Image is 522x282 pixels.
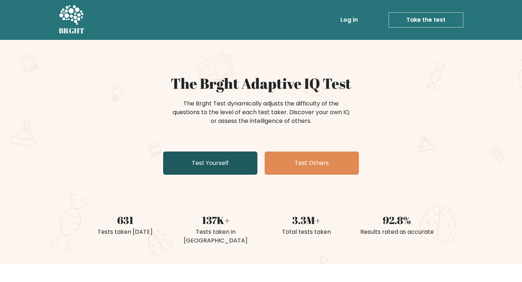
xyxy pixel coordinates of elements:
div: 3.3M+ [265,212,347,228]
a: Log in [337,13,361,27]
a: Test Yourself [163,152,257,175]
a: BRGHT [59,3,85,37]
a: Take the test [389,12,463,28]
h1: The Brght Adaptive IQ Test [84,75,438,92]
div: Tests taken in [GEOGRAPHIC_DATA] [175,228,257,245]
div: Results rated as accurate [356,228,438,236]
div: The Brght Test dynamically adjusts the difficulty of the questions to the level of each test take... [170,99,352,125]
div: Total tests taken [265,228,347,236]
div: 137K+ [175,212,257,228]
a: Test Others [265,152,359,175]
div: 631 [84,212,166,228]
div: 92.8% [356,212,438,228]
div: Tests taken [DATE] [84,228,166,236]
h5: BRGHT [59,26,85,35]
